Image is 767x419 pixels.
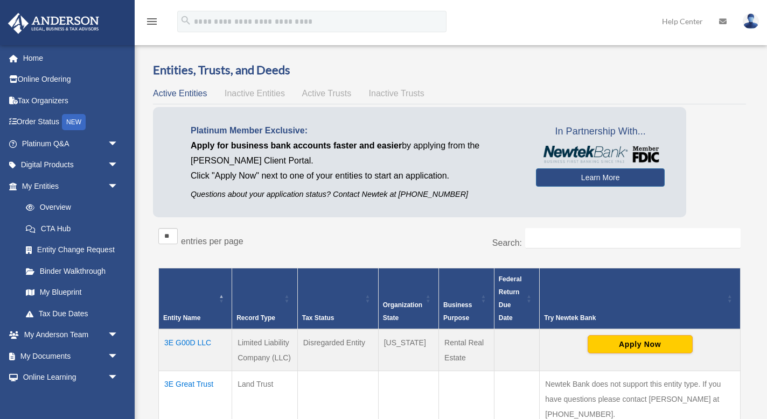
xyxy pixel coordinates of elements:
span: arrow_drop_down [108,367,129,389]
span: Apply for business bank accounts faster and easier [191,141,402,150]
span: arrow_drop_down [108,154,129,176]
a: My Entitiesarrow_drop_down [8,175,129,197]
span: In Partnership With... [536,123,665,140]
h3: Entities, Trusts, and Deeds [153,62,746,79]
td: Disregarded Entity [297,329,378,371]
span: arrow_drop_down [108,324,129,346]
div: NEW [62,114,86,130]
a: Order StatusNEW [8,111,135,133]
span: Inactive Trusts [369,89,424,98]
span: arrow_drop_down [108,133,129,155]
a: Home [8,47,135,69]
span: Record Type [236,314,275,322]
img: NewtekBankLogoSM.png [541,146,659,163]
th: Try Newtek Bank : Activate to sort [540,268,741,329]
p: Platinum Member Exclusive: [191,123,520,138]
th: Record Type: Activate to sort [232,268,298,329]
th: Entity Name: Activate to invert sorting [159,268,232,329]
div: Try Newtek Bank [544,311,724,324]
span: arrow_drop_down [108,345,129,367]
td: [US_STATE] [378,329,438,371]
a: Overview [15,197,124,218]
span: Federal Return Due Date [499,275,522,322]
span: Active Trusts [302,89,352,98]
a: Tax Organizers [8,90,135,111]
a: My Blueprint [15,282,129,303]
span: Entity Name [163,314,200,322]
a: Digital Productsarrow_drop_down [8,154,135,176]
label: entries per page [181,237,243,246]
a: menu [145,19,158,28]
img: Anderson Advisors Platinum Portal [5,13,102,34]
a: My Documentsarrow_drop_down [8,345,135,367]
span: Organization State [383,301,422,322]
p: Click "Apply Now" next to one of your entities to start an application. [191,168,520,183]
a: Online Learningarrow_drop_down [8,367,135,388]
a: Platinum Q&Aarrow_drop_down [8,133,135,154]
a: Learn More [536,168,665,187]
i: menu [145,15,158,28]
button: Apply Now [588,335,693,353]
span: Inactive Entities [225,89,285,98]
p: by applying from the [PERSON_NAME] Client Portal. [191,138,520,168]
a: Binder Walkthrough [15,260,129,282]
td: Rental Real Estate [439,329,494,371]
span: Tax Status [302,314,334,322]
label: Search: [492,238,522,247]
th: Tax Status: Activate to sort [297,268,378,329]
a: My Anderson Teamarrow_drop_down [8,324,135,346]
th: Federal Return Due Date: Activate to sort [494,268,540,329]
a: Tax Due Dates [15,303,129,324]
a: CTA Hub [15,218,129,239]
span: Active Entities [153,89,207,98]
th: Organization State: Activate to sort [378,268,438,329]
a: Entity Change Request [15,239,129,261]
i: search [180,15,192,26]
th: Business Purpose: Activate to sort [439,268,494,329]
td: Limited Liability Company (LLC) [232,329,298,371]
td: 3E G00D LLC [159,329,232,371]
span: arrow_drop_down [108,175,129,197]
a: Online Ordering [8,69,135,90]
span: Business Purpose [443,301,472,322]
p: Questions about your application status? Contact Newtek at [PHONE_NUMBER] [191,188,520,201]
img: User Pic [743,13,759,29]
